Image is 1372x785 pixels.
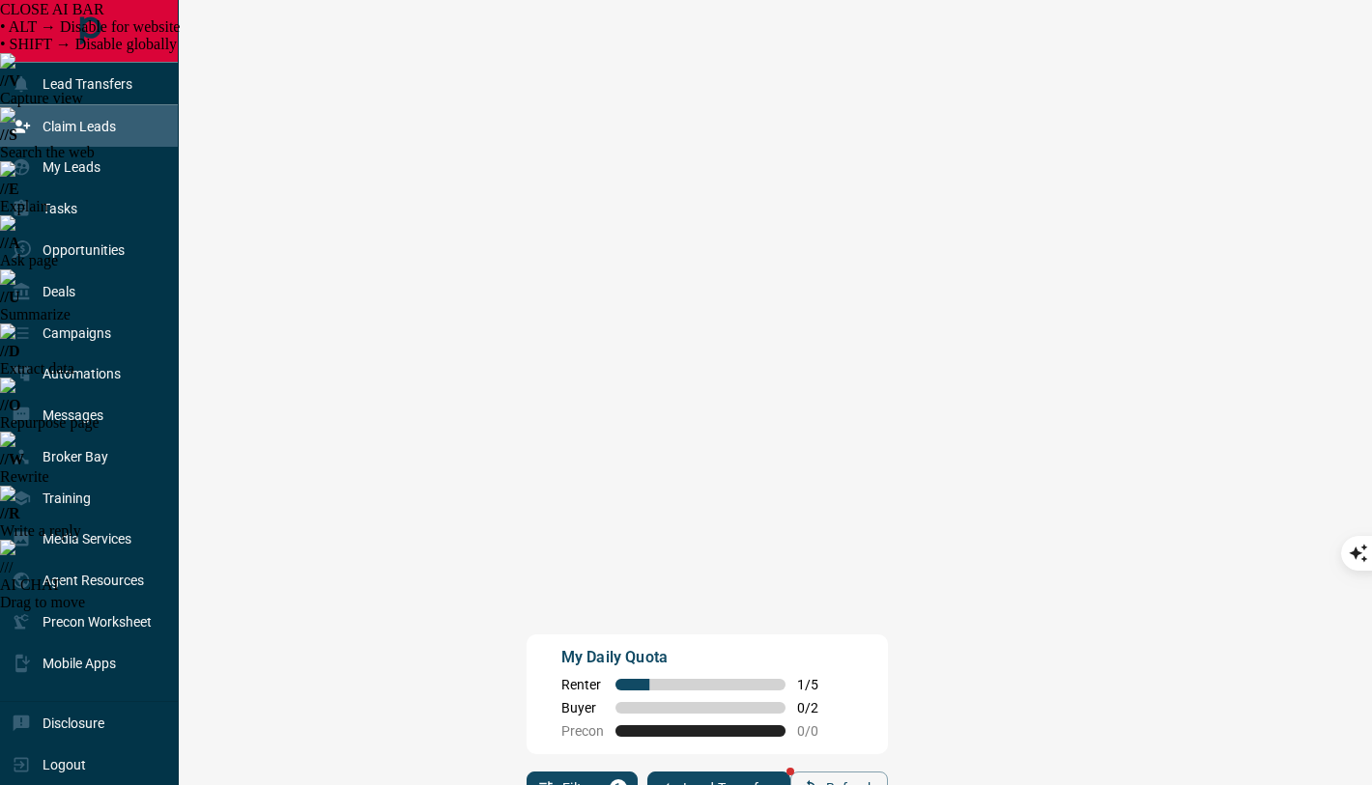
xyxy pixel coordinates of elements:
span: Precon [561,723,604,739]
span: 0 / 0 [797,723,840,739]
span: 1 / 5 [797,677,840,692]
span: 0 / 2 [797,700,840,715]
span: Renter [561,677,604,692]
p: My Daily Quota [561,646,840,669]
span: Buyer [561,700,604,715]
